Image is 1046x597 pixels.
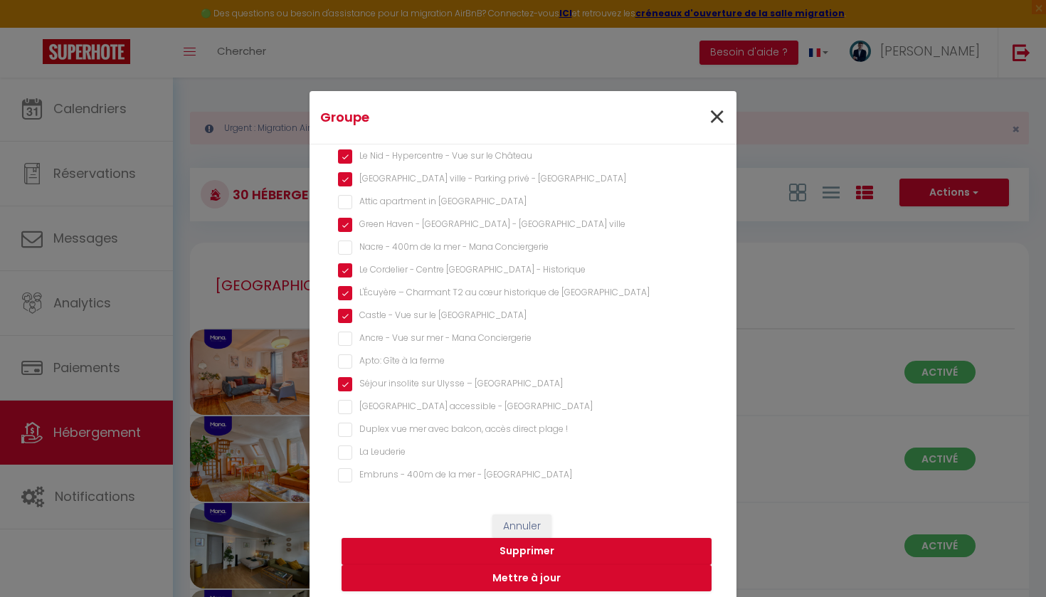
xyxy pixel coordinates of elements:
button: Supprimer [342,538,712,565]
button: Ouvrir le widget de chat LiveChat [11,6,54,48]
button: Close [708,102,726,133]
h4: Groupe [320,107,584,127]
button: Annuler [492,514,551,539]
button: Mettre à jour [342,565,712,592]
span: × [708,96,726,139]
